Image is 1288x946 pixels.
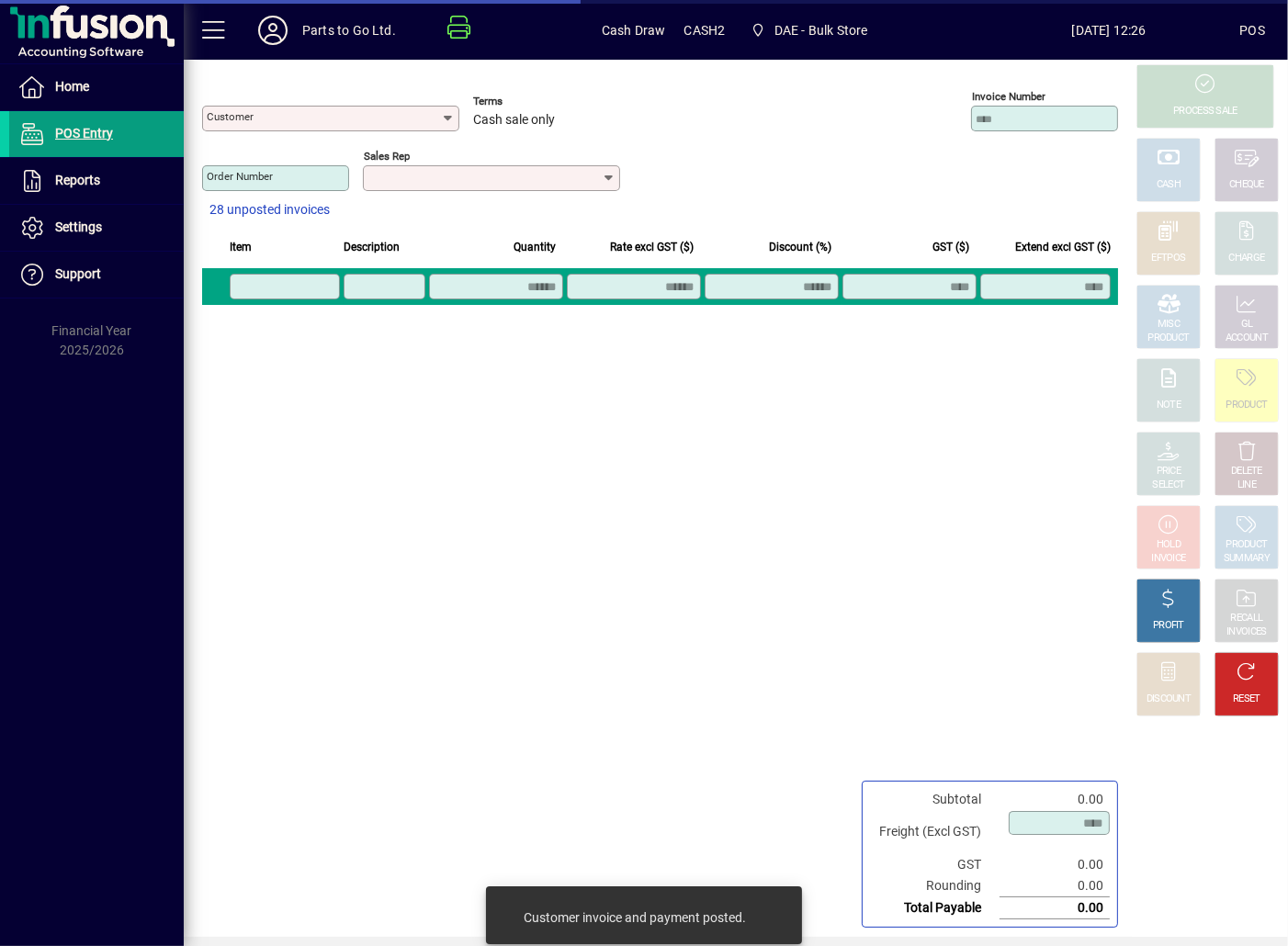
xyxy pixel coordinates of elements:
[972,90,1045,103] mat-label: Invoice number
[55,126,113,141] span: POS Entry
[769,237,831,257] span: Discount (%)
[207,170,273,183] mat-label: Order number
[1000,897,1110,919] td: 0.00
[55,79,89,94] span: Home
[9,158,184,204] a: Reports
[524,908,746,927] div: Customer invoice and payment posted.
[364,150,410,163] mat-label: Sales rep
[1151,552,1185,566] div: INVOICE
[870,875,1000,897] td: Rounding
[243,14,302,47] button: Profile
[1157,178,1181,192] div: CASH
[1000,875,1110,897] td: 0.00
[1226,332,1268,345] div: ACCOUNT
[1152,252,1186,265] div: EFTPOS
[202,194,337,227] button: 28 unposted invoices
[9,205,184,251] a: Settings
[1241,318,1253,332] div: GL
[1147,693,1191,706] div: DISCOUNT
[743,14,875,47] span: DAE - Bulk Store
[1153,619,1184,633] div: PROFIT
[1015,237,1111,257] span: Extend excl GST ($)
[870,897,1000,919] td: Total Payable
[1226,625,1266,639] div: INVOICES
[610,237,694,257] span: Rate excl GST ($)
[1224,552,1270,566] div: SUMMARY
[1157,538,1181,552] div: HOLD
[1226,399,1267,412] div: PRODUCT
[1158,318,1180,332] div: MISC
[9,64,184,110] a: Home
[978,16,1240,45] span: [DATE] 12:26
[207,110,254,123] mat-label: Customer
[870,810,1000,854] td: Freight (Excl GST)
[1231,612,1263,625] div: RECALL
[1000,789,1110,810] td: 0.00
[1157,399,1181,412] div: NOTE
[1229,252,1265,265] div: CHARGE
[1173,105,1237,118] div: PROCESS SALE
[1000,854,1110,875] td: 0.00
[602,16,666,45] span: Cash Draw
[1233,693,1260,706] div: RESET
[1147,332,1189,345] div: PRODUCT
[1229,178,1264,192] div: CHEQUE
[1157,465,1181,479] div: PRICE
[302,16,396,45] div: Parts to Go Ltd.
[1153,479,1185,492] div: SELECT
[55,220,102,234] span: Settings
[473,96,583,107] span: Terms
[9,252,184,298] a: Support
[1231,465,1262,479] div: DELETE
[55,266,101,281] span: Support
[932,237,969,257] span: GST ($)
[1239,16,1265,45] div: POS
[774,16,868,45] span: DAE - Bulk Store
[870,854,1000,875] td: GST
[870,789,1000,810] td: Subtotal
[1237,479,1256,492] div: LINE
[230,237,252,257] span: Item
[514,237,556,257] span: Quantity
[1226,538,1267,552] div: PRODUCT
[209,200,330,220] span: 28 unposted invoices
[684,16,726,45] span: CASH2
[55,173,100,187] span: Reports
[344,237,400,257] span: Description
[473,113,555,128] span: Cash sale only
